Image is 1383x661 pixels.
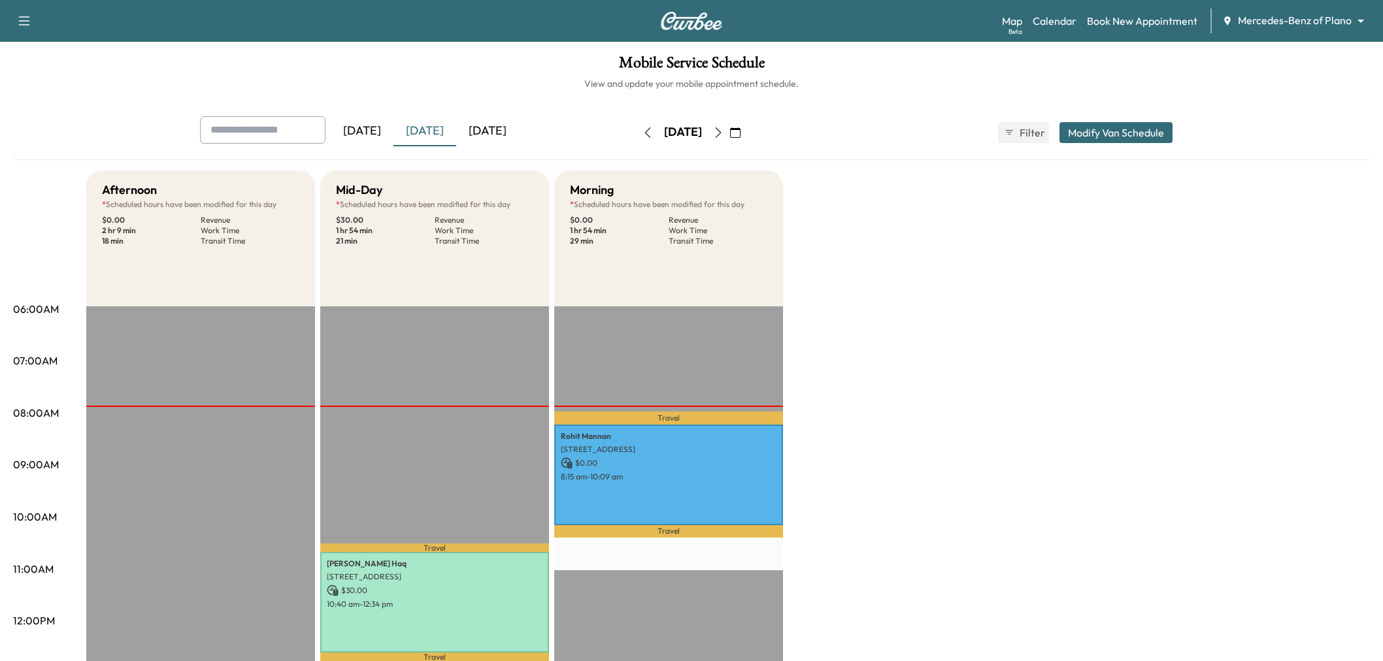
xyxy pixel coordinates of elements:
[554,525,783,538] p: Travel
[570,199,767,210] p: Scheduled hours have been modified for this day
[13,561,54,577] p: 11:00AM
[102,236,201,246] p: 18 min
[336,236,435,246] p: 21 min
[570,236,669,246] p: 29 min
[13,613,55,628] p: 12:00PM
[1059,122,1173,143] button: Modify Van Schedule
[1033,13,1076,29] a: Calendar
[1020,125,1043,140] span: Filter
[554,411,783,425] p: Travel
[664,124,702,140] div: [DATE]
[660,12,723,30] img: Curbee Logo
[561,444,776,455] p: [STREET_ADDRESS]
[201,215,299,225] p: Revenue
[102,225,201,236] p: 2 hr 9 min
[201,225,299,236] p: Work Time
[998,122,1049,143] button: Filter
[669,236,767,246] p: Transit Time
[435,225,533,236] p: Work Time
[456,116,519,146] div: [DATE]
[327,585,542,596] p: $ 30.00
[320,543,549,552] p: Travel
[13,457,59,472] p: 09:00AM
[1008,27,1022,37] div: Beta
[570,215,669,225] p: $ 0.00
[561,472,776,482] p: 8:15 am - 10:09 am
[669,225,767,236] p: Work Time
[102,181,157,199] h5: Afternoon
[331,116,393,146] div: [DATE]
[1087,13,1197,29] a: Book New Appointment
[102,199,299,210] p: Scheduled hours have been modified for this day
[336,215,435,225] p: $ 30.00
[13,55,1370,77] h1: Mobile Service Schedule
[336,199,533,210] p: Scheduled hours have been modified for this day
[1002,13,1022,29] a: MapBeta
[570,225,669,236] p: 1 hr 54 min
[393,116,456,146] div: [DATE]
[435,215,533,225] p: Revenue
[102,215,201,225] p: $ 0.00
[327,572,542,582] p: [STREET_ADDRESS]
[435,236,533,246] p: Transit Time
[561,431,776,442] p: Rohit Mannan
[570,181,614,199] h5: Morning
[201,236,299,246] p: Transit Time
[336,181,382,199] h5: Mid-Day
[327,558,542,569] p: [PERSON_NAME] Haq
[13,301,59,317] p: 06:00AM
[13,353,58,368] p: 07:00AM
[1238,13,1352,28] span: Mercedes-Benz of Plano
[13,405,59,421] p: 08:00AM
[336,225,435,236] p: 1 hr 54 min
[669,215,767,225] p: Revenue
[13,77,1370,90] h6: View and update your mobile appointment schedule.
[561,457,776,469] p: $ 0.00
[327,599,542,609] p: 10:40 am - 12:34 pm
[13,509,57,524] p: 10:00AM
